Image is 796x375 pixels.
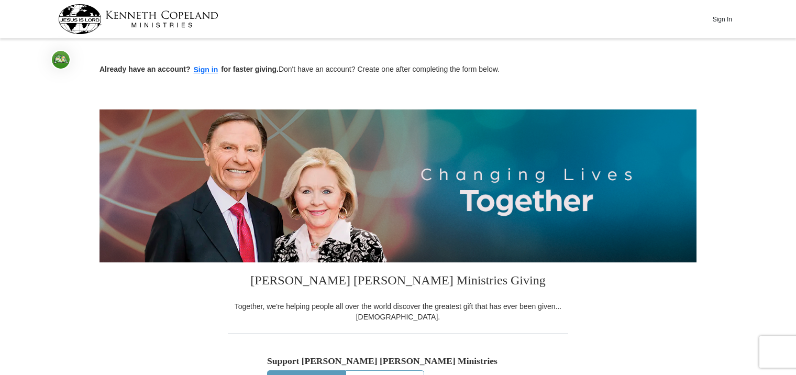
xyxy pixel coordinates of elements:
[706,11,738,27] button: Sign In
[228,262,568,301] h3: [PERSON_NAME] [PERSON_NAME] Ministries Giving
[267,356,529,367] h5: Support [PERSON_NAME] [PERSON_NAME] Ministries
[191,64,222,76] button: Sign in
[99,65,279,73] strong: Already have an account? for faster giving.
[58,4,218,34] img: kcm-header-logo.svg
[99,64,696,76] p: Don't have an account? Create one after completing the form below.
[228,301,568,322] div: Together, we're helping people all over the world discover the greatest gift that has ever been g...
